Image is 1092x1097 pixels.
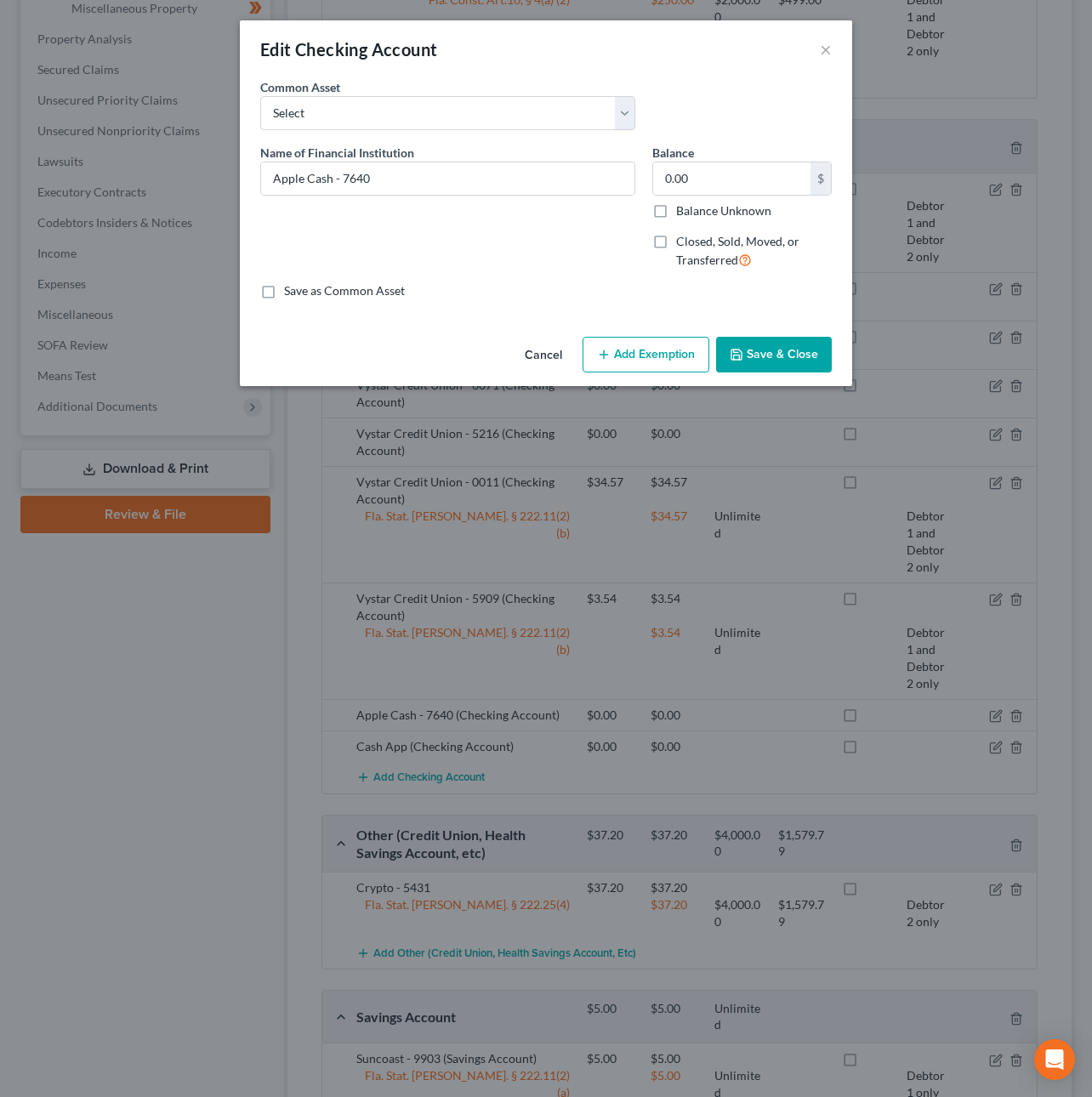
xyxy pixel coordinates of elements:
div: Open Intercom Messenger [1034,1039,1075,1080]
label: Save as Common Asset [284,282,405,299]
span: Name of Financial Institution [260,145,414,160]
div: Edit Checking Account [260,37,437,61]
button: Cancel [511,338,576,372]
label: Balance Unknown [676,202,771,219]
label: Common Asset [260,78,340,96]
input: 0.00 [653,162,810,195]
button: Save & Close [716,337,832,372]
button: × [820,39,832,60]
div: $ [810,162,831,195]
button: Add Exemption [583,337,709,372]
label: Balance [652,144,694,162]
span: Closed, Sold, Moved, or Transferred [676,234,799,267]
input: Enter name... [261,162,634,195]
